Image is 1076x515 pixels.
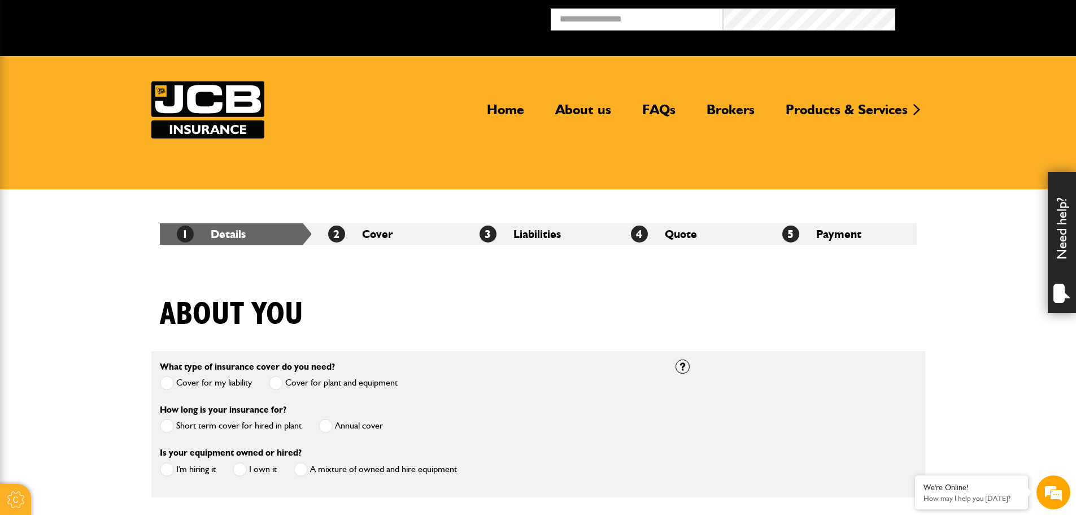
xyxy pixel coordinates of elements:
button: Broker Login [895,8,1068,26]
label: A mixture of owned and hire equipment [294,462,457,477]
li: Liabilities [463,223,614,245]
label: Annual cover [319,419,383,433]
label: I own it [233,462,277,477]
a: Products & Services [777,101,916,127]
div: Need help? [1048,172,1076,313]
span: 4 [631,226,648,243]
label: Cover for plant and equipment [269,376,398,390]
p: How may I help you today? [923,494,1020,503]
img: JCB Insurance Services logo [151,81,264,139]
span: 1 [177,226,194,243]
span: 2 [328,226,345,243]
label: What type of insurance cover do you need? [160,362,335,371]
label: Is your equipment owned or hired? [160,448,302,457]
a: JCB Insurance Services [151,81,264,139]
h1: About you [160,296,303,334]
span: 3 [480,226,496,243]
label: Short term cover for hired in plant [160,419,302,433]
li: Details [160,223,311,245]
li: Payment [765,223,917,245]
label: Cover for my liability [160,376,252,390]
label: I'm hiring it [160,462,216,477]
a: FAQs [634,101,684,127]
div: We're Online! [923,483,1020,492]
li: Cover [311,223,463,245]
span: 5 [782,226,799,243]
a: About us [547,101,620,127]
label: How long is your insurance for? [160,405,286,414]
a: Brokers [698,101,763,127]
a: Home [478,101,533,127]
li: Quote [614,223,765,245]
